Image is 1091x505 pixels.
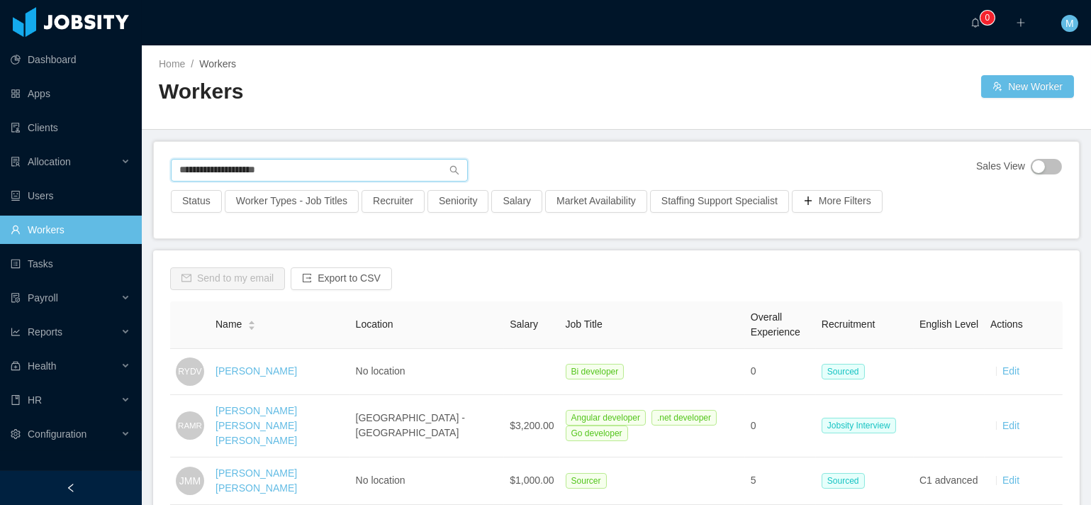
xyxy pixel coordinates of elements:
[362,190,425,213] button: Recruiter
[179,467,201,495] span: JMM
[178,359,201,384] span: RYDV
[745,349,816,395] td: 0
[350,457,505,505] td: No location
[11,182,130,210] a: icon: robotUsers
[449,165,459,175] i: icon: search
[216,317,242,332] span: Name
[1065,15,1074,32] span: M
[225,190,359,213] button: Worker Types - Job Titles
[970,18,980,28] i: icon: bell
[11,429,21,439] i: icon: setting
[11,327,21,337] i: icon: line-chart
[566,318,603,330] span: Job Title
[216,467,297,494] a: [PERSON_NAME] [PERSON_NAME]
[291,267,392,290] button: icon: exportExport to CSV
[510,318,538,330] span: Salary
[980,11,995,25] sup: 0
[191,58,194,70] span: /
[11,45,130,74] a: icon: pie-chartDashboard
[350,395,505,457] td: [GEOGRAPHIC_DATA] - [GEOGRAPHIC_DATA]
[28,428,86,440] span: Configuration
[11,157,21,167] i: icon: solution
[976,159,1025,174] span: Sales View
[566,473,607,489] span: Sourcer
[159,77,617,106] h2: Workers
[28,292,58,304] span: Payroll
[822,364,865,379] span: Sourced
[1016,18,1026,28] i: icon: plus
[11,361,21,371] i: icon: medicine-box
[171,190,222,213] button: Status
[545,190,647,213] button: Market Availability
[356,318,393,330] span: Location
[28,326,62,338] span: Reports
[981,75,1074,98] button: icon: usergroup-addNew Worker
[28,156,71,167] span: Allocation
[510,420,554,431] span: $3,200.00
[28,360,56,372] span: Health
[216,405,297,446] a: [PERSON_NAME] [PERSON_NAME] [PERSON_NAME]
[11,79,130,108] a: icon: appstoreApps
[11,250,130,278] a: icon: profileTasks
[11,395,21,405] i: icon: book
[650,190,789,213] button: Staffing Support Specialist
[566,410,646,426] span: Angular developer
[745,457,816,505] td: 5
[919,318,978,330] span: English Level
[1002,365,1019,377] a: Edit
[510,475,554,486] span: $1,000.00
[159,58,185,70] a: Home
[751,311,800,338] span: Overall Experience
[651,410,717,426] span: .net developer
[914,457,985,505] td: C1 advanced
[491,190,542,213] button: Salary
[199,58,236,70] span: Workers
[248,324,256,328] i: icon: caret-down
[11,216,130,244] a: icon: userWorkers
[11,293,21,303] i: icon: file-protect
[247,318,256,328] div: Sort
[216,365,297,377] a: [PERSON_NAME]
[1002,420,1019,431] a: Edit
[178,414,202,438] span: RAMR
[990,318,1023,330] span: Actions
[1002,475,1019,486] a: Edit
[350,349,505,395] td: No location
[822,473,865,489] span: Sourced
[248,319,256,323] i: icon: caret-up
[792,190,883,213] button: icon: plusMore Filters
[11,113,130,142] a: icon: auditClients
[427,190,488,213] button: Seniority
[566,364,625,379] span: Bi developer
[28,394,42,406] span: HR
[566,426,628,441] span: Go developer
[822,318,875,330] span: Recruitment
[822,418,896,433] span: Jobsity Interview
[745,395,816,457] td: 0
